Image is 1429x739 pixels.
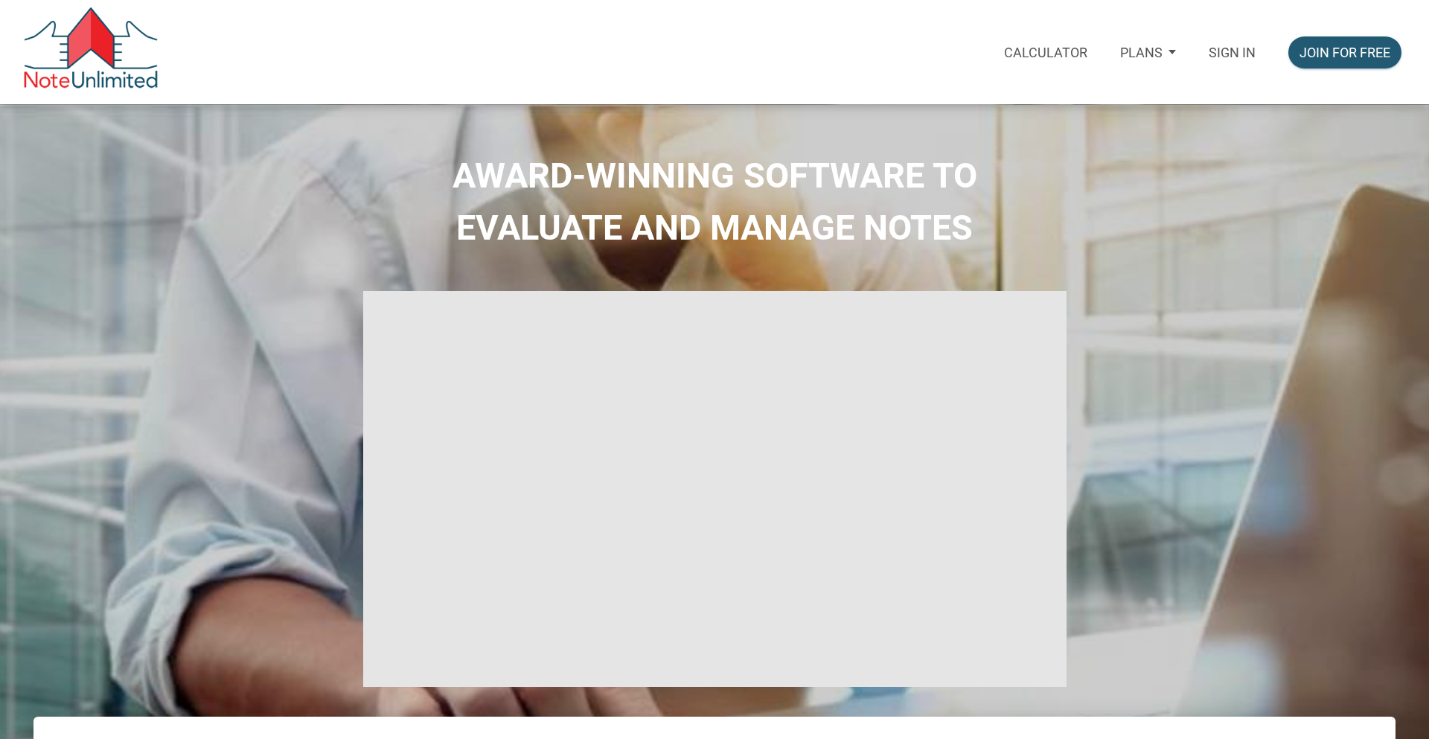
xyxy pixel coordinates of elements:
a: Join for free [1272,25,1418,80]
div: Join for free [1299,42,1390,63]
p: Sign in [1209,45,1256,60]
a: Plans [1104,25,1192,80]
iframe: NoteUnlimited [363,291,1067,687]
h2: AWARD-WINNING SOFTWARE TO EVALUATE AND MANAGE NOTES [11,150,1418,254]
p: Calculator [1004,45,1087,60]
p: Plans [1120,45,1163,60]
a: Sign in [1192,25,1272,80]
button: Join for free [1288,36,1401,68]
a: Calculator [988,25,1104,80]
button: Plans [1104,25,1192,79]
